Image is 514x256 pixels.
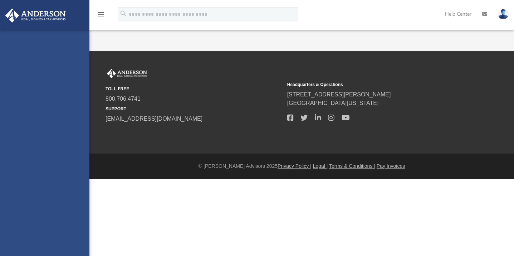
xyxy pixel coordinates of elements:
a: [GEOGRAPHIC_DATA][US_STATE] [287,100,379,106]
a: [STREET_ADDRESS][PERSON_NAME] [287,91,391,97]
img: Anderson Advisors Platinum Portal [3,9,68,22]
a: 800.706.4741 [106,96,141,102]
a: Terms & Conditions | [329,163,375,169]
a: [EMAIL_ADDRESS][DOMAIN_NAME] [106,116,202,122]
small: Headquarters & Operations [287,81,464,88]
a: Privacy Policy | [278,163,312,169]
div: © [PERSON_NAME] Advisors 2025 [89,162,514,170]
small: SUPPORT [106,106,282,112]
small: TOLL FREE [106,86,282,92]
a: Pay Invoices [377,163,405,169]
a: menu [97,14,105,19]
img: User Pic [498,9,509,19]
i: search [119,10,127,17]
i: menu [97,10,105,19]
a: Legal | [313,163,328,169]
img: Anderson Advisors Platinum Portal [106,69,148,78]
